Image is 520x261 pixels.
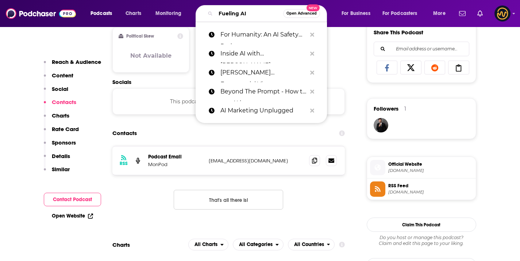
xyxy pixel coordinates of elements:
[148,161,203,168] p: MonPod
[90,8,112,19] span: Podcasts
[377,61,398,74] a: Share on Facebook
[44,112,69,126] button: Charts
[52,153,70,160] p: Details
[494,5,511,22] img: User Profile
[44,99,76,112] button: Contacts
[288,239,335,250] h2: Countries
[433,8,446,19] span: More
[233,239,284,250] h2: Categories
[44,58,101,72] button: Reach & Audience
[374,29,423,36] h3: Share This Podcast
[428,8,455,19] button: open menu
[456,7,469,20] a: Show notifications dropdown
[216,8,283,19] input: Search podcasts, credits, & more...
[382,8,417,19] span: For Podcasters
[52,139,76,146] p: Sponsors
[52,126,79,133] p: Rate Card
[380,42,463,56] input: Email address or username...
[203,5,334,22] div: Search podcasts, credits, & more...
[388,189,473,195] span: anchor.fm
[220,44,307,63] p: Inside AI with Aarjay
[52,72,73,79] p: Content
[188,239,228,250] button: open menu
[286,12,317,15] span: Open Advanced
[404,105,406,112] div: 1
[120,161,128,166] h3: RSS
[374,42,469,56] div: Search followers
[44,85,68,99] button: Social
[126,8,141,19] span: Charts
[233,239,284,250] button: open menu
[378,8,428,19] button: open menu
[52,99,76,105] p: Contacts
[220,101,307,120] p: AI Marketing Unplugged
[44,126,79,139] button: Rate Card
[307,4,320,11] span: New
[44,72,73,85] button: Content
[367,235,476,246] div: Claim and edit this page to your liking.
[209,158,304,164] p: [EMAIL_ADDRESS][DOMAIN_NAME]
[388,183,473,189] span: RSS Feed
[150,8,191,19] button: open menu
[52,213,93,219] a: Open Website
[112,88,345,115] div: This podcast does not have social handles yet.
[370,160,473,175] a: Official Website[DOMAIN_NAME]
[388,161,473,168] span: Official Website
[44,193,101,206] button: Contact Podcast
[220,82,307,101] p: Beyond The Prompt - How to use AI in your company
[188,239,228,250] h2: Platforms
[239,242,273,247] span: All Categories
[424,61,446,74] a: Share on Reddit
[388,168,473,173] span: aibrief.vercel.app
[148,154,203,160] p: Podcast Email
[44,139,76,153] button: Sponsors
[448,61,469,74] a: Copy Link
[196,44,327,63] a: Inside AI with [PERSON_NAME]
[494,5,511,22] span: Logged in as LowerStreet
[288,239,335,250] button: open menu
[294,242,324,247] span: All Countries
[196,101,327,120] a: AI Marketing Unplugged
[52,58,101,65] p: Reach & Audience
[130,52,172,59] h3: Not Available
[174,190,283,210] button: Nothing here.
[367,235,476,241] span: Do you host or manage this podcast?
[220,63,307,82] p: Azeem Azhar's Exponential View
[112,241,130,248] h2: Charts
[196,82,327,101] a: Beyond The Prompt - How to use AI in your company
[52,112,69,119] p: Charts
[85,8,122,19] button: open menu
[52,85,68,92] p: Social
[196,63,327,82] a: [PERSON_NAME] Exponential View
[220,25,307,44] p: For Humanity: An AI Safety Podcast
[374,105,398,112] span: Followers
[6,7,76,20] img: Podchaser - Follow, Share and Rate Podcasts
[44,153,70,166] button: Details
[196,25,327,44] a: For Humanity: An AI Safety Podcast
[155,8,181,19] span: Monitoring
[126,34,154,39] h2: Political Skew
[336,8,380,19] button: open menu
[494,5,511,22] button: Show profile menu
[367,218,476,232] button: Claim This Podcast
[374,118,388,133] img: JohirMia
[474,7,486,20] a: Show notifications dropdown
[283,9,320,18] button: Open AdvancedNew
[370,181,473,197] a: RSS Feed[DOMAIN_NAME]
[52,166,70,173] p: Similar
[112,126,137,140] h2: Contacts
[342,8,370,19] span: For Business
[44,166,70,179] button: Similar
[121,8,146,19] a: Charts
[194,242,217,247] span: All Charts
[112,78,345,85] h2: Socials
[400,61,421,74] a: Share on X/Twitter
